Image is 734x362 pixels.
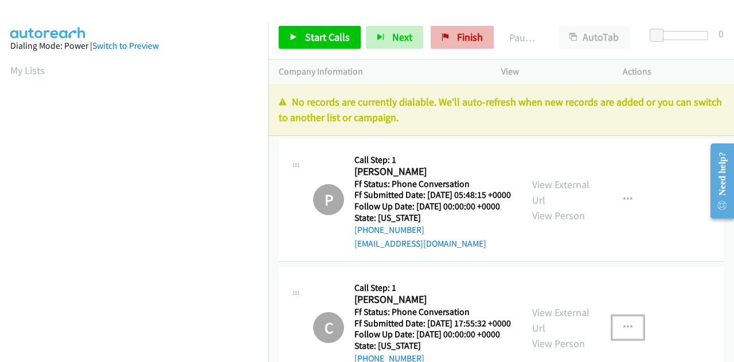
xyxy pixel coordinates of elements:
[655,31,708,40] div: Delay between calls (in seconds)
[623,65,724,79] p: Actions
[532,337,585,350] a: View Person
[354,306,511,318] h5: Ff Status: Phone Conversation
[354,238,486,249] a: [EMAIL_ADDRESS][DOMAIN_NAME]
[279,94,724,125] p: No records are currently dialable. We'll auto-refresh when new records are added or you can switc...
[532,209,585,222] a: View Person
[431,26,494,49] a: Finish
[354,293,507,306] h2: [PERSON_NAME]
[279,26,361,49] a: Start Calls
[92,40,159,51] a: Switch to Preview
[354,224,424,235] a: [PHONE_NUMBER]
[354,165,507,178] h2: [PERSON_NAME]
[354,201,511,212] h5: Follow Up Date: [DATE] 00:00:00 +0000
[559,26,630,49] button: AutoTab
[10,39,258,53] div: Dialing Mode: Power |
[313,184,344,215] h1: P
[392,30,412,44] span: Next
[354,329,511,340] h5: Follow Up Date: [DATE] 00:00:00 +0000
[354,189,511,201] h5: Ff Submitted Date: [DATE] 05:48:15 +0000
[305,30,350,44] span: Start Calls
[279,65,481,79] p: Company Information
[501,65,602,79] p: View
[719,26,724,41] div: 0
[532,178,589,207] a: View External Url
[10,64,45,77] a: My Lists
[701,135,734,227] iframe: Resource Center
[532,306,589,334] a: View External Url
[313,312,344,343] h1: C
[354,340,511,352] h5: State: [US_STATE]
[457,30,483,44] span: Finish
[509,30,538,45] p: Paused
[354,318,511,329] h5: Ff Submitted Date: [DATE] 17:55:32 +0000
[354,178,511,190] h5: Ff Status: Phone Conversation
[354,282,511,294] h5: Call Step: 1
[354,154,511,166] h5: Call Step: 1
[366,26,423,49] button: Next
[354,212,511,224] h5: State: [US_STATE]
